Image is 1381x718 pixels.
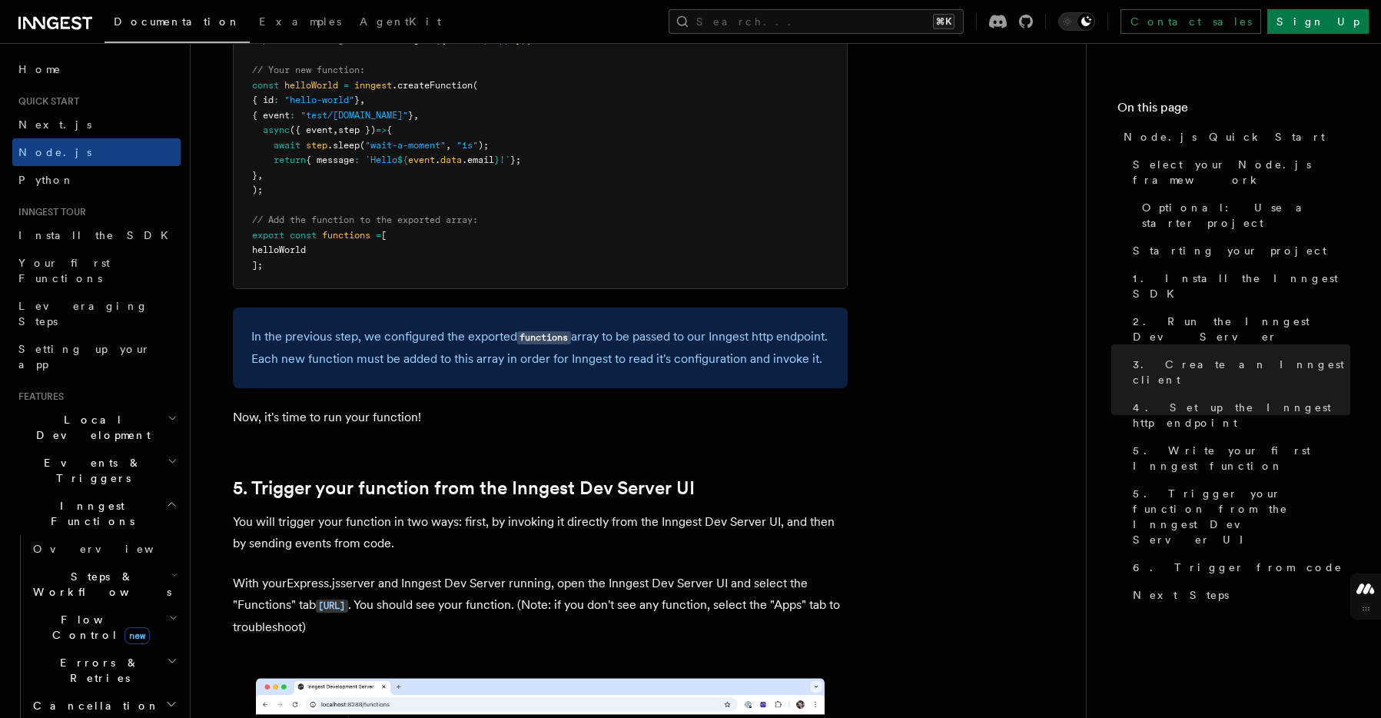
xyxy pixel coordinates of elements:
[18,343,151,371] span: Setting up your app
[1127,394,1350,437] a: 4. Set up the Inngest http endpoint
[333,125,338,135] span: ,
[1127,307,1350,351] a: 2. Run the Inngest Dev Server
[114,15,241,28] span: Documentation
[1127,151,1350,194] a: Select your Node.js framework
[1133,157,1350,188] span: Select your Node.js framework
[12,55,181,83] a: Home
[360,140,365,151] span: (
[27,569,171,600] span: Steps & Workflows
[392,80,473,91] span: .createFunction
[306,140,327,151] span: step
[1127,237,1350,264] a: Starting your project
[360,95,365,105] span: ,
[322,230,370,241] span: functions
[290,230,317,241] span: const
[252,110,290,121] span: { event
[27,655,167,686] span: Errors & Retries
[1133,587,1229,603] span: Next Steps
[12,335,181,378] a: Setting up your app
[473,80,478,91] span: (
[1136,194,1350,237] a: Optional: Use a starter project
[1124,129,1325,145] span: Node.js Quick Start
[290,125,333,135] span: ({ event
[1133,243,1326,258] span: Starting your project
[33,543,191,555] span: Overview
[274,155,306,165] span: return
[517,331,571,344] code: functions
[233,511,848,554] p: You will trigger your function in two ways: first, by invoking it directly from the Inngest Dev S...
[435,155,440,165] span: .
[1133,443,1350,474] span: 5. Write your first Inngest function
[344,80,349,91] span: =
[350,5,450,42] a: AgentKit
[12,498,166,529] span: Inngest Functions
[408,155,435,165] span: event
[408,110,413,121] span: }
[354,155,360,165] span: :
[1127,351,1350,394] a: 3. Create an Inngest client
[354,95,360,105] span: }
[376,125,387,135] span: =>
[316,597,348,612] a: [URL]
[1142,200,1350,231] span: Optional: Use a starter project
[1133,357,1350,387] span: 3. Create an Inngest client
[300,110,408,121] span: "test/[DOMAIN_NAME]"
[12,111,181,138] a: Next.js
[327,140,360,151] span: .sleep
[252,244,306,255] span: helloWorld
[500,155,510,165] span: !`
[360,15,441,28] span: AgentKit
[233,573,848,638] p: With your Express.js server and Inngest Dev Server running, open the Inngest Dev Server UI and se...
[252,214,478,225] span: // Add the function to the exported array:
[397,155,408,165] span: ${
[18,61,61,77] span: Home
[1117,98,1350,123] h4: On this page
[316,600,348,613] code: [URL]
[18,174,75,186] span: Python
[284,80,338,91] span: helloWorld
[12,221,181,249] a: Install the SDK
[1127,437,1350,480] a: 5. Write your first Inngest function
[18,257,110,284] span: Your first Functions
[274,95,279,105] span: :
[252,65,365,75] span: // Your new function:
[510,155,521,165] span: };
[18,146,91,158] span: Node.js
[252,80,279,91] span: const
[306,155,354,165] span: { message
[251,326,829,370] p: In the previous step, we configured the exported array to be passed to our Inngest http endpoint....
[338,125,376,135] span: step })
[1127,264,1350,307] a: 1. Install the Inngest SDK
[252,230,284,241] span: export
[1133,486,1350,547] span: 5. Trigger your function from the Inngest Dev Server UI
[290,110,295,121] span: :
[27,535,181,563] a: Overview
[12,391,64,403] span: Features
[12,292,181,335] a: Leveraging Steps
[274,140,300,151] span: await
[18,229,178,241] span: Install the SDK
[1133,314,1350,344] span: 2. Run the Inngest Dev Server
[12,449,181,492] button: Events & Triggers
[365,155,397,165] span: `Hello
[124,627,150,644] span: new
[1133,400,1350,430] span: 4. Set up the Inngest http endpoint
[1127,480,1350,553] a: 5. Trigger your function from the Inngest Dev Server UI
[250,5,350,42] a: Examples
[259,15,341,28] span: Examples
[12,249,181,292] a: Your first Functions
[18,118,91,131] span: Next.js
[1117,123,1350,151] a: Node.js Quick Start
[27,606,181,649] button: Flow Controlnew
[365,140,446,151] span: "wait-a-moment"
[462,155,494,165] span: .email
[252,260,263,271] span: ];
[381,230,387,241] span: [
[18,300,148,327] span: Leveraging Steps
[12,138,181,166] a: Node.js
[1120,9,1261,34] a: Contact sales
[27,612,169,643] span: Flow Control
[257,170,263,181] span: ,
[376,230,381,241] span: =
[27,698,160,713] span: Cancellation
